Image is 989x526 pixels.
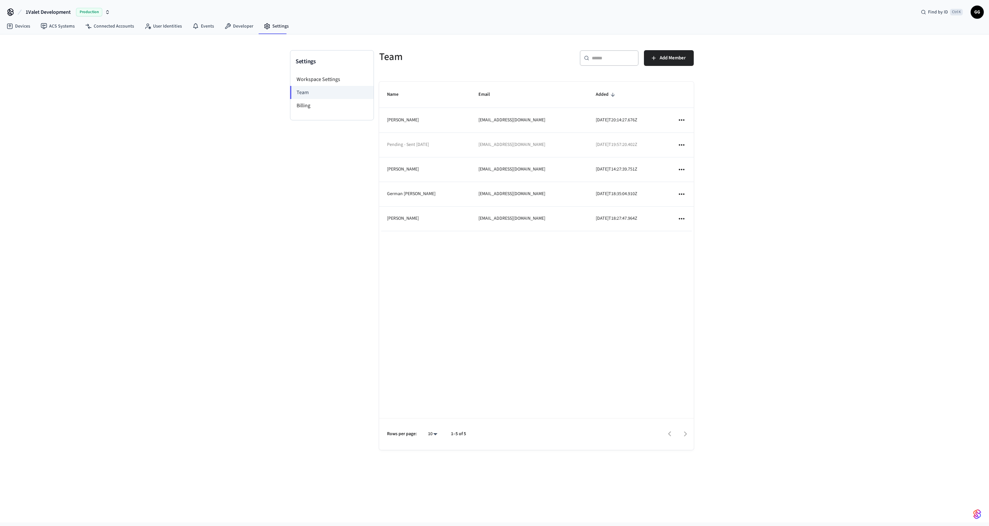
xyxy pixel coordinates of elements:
[219,20,259,32] a: Developer
[379,157,471,182] td: [PERSON_NAME]
[296,57,368,66] h3: Settings
[471,108,588,132] td: [EMAIL_ADDRESS][DOMAIN_NAME]
[471,207,588,231] td: [EMAIL_ADDRESS][DOMAIN_NAME]
[928,9,948,15] span: Find by ID
[26,8,71,16] span: 1Valet Development
[471,133,588,157] td: [EMAIL_ADDRESS][DOMAIN_NAME]
[35,20,80,32] a: ACS Systems
[596,90,617,100] span: Added
[644,50,694,66] button: Add Member
[660,54,686,62] span: Add Member
[588,133,669,157] td: [DATE]T19:57:20.402Z
[973,509,981,519] img: SeamLogoGradient.69752ec5.svg
[379,133,471,157] td: Pending - Sent [DATE]
[471,182,588,207] td: [EMAIL_ADDRESS][DOMAIN_NAME]
[290,99,374,112] li: Billing
[259,20,294,32] a: Settings
[290,73,374,86] li: Workspace Settings
[187,20,219,32] a: Events
[290,86,374,99] li: Team
[387,90,407,100] span: Name
[478,90,498,100] span: Email
[916,6,968,18] div: Find by IDCtrl K
[379,182,471,207] td: German [PERSON_NAME]
[425,429,440,439] div: 10
[379,108,471,132] td: [PERSON_NAME]
[387,431,417,437] p: Rows per page:
[1,20,35,32] a: Devices
[471,157,588,182] td: [EMAIL_ADDRESS][DOMAIN_NAME]
[588,182,669,207] td: [DATE]T18:35:04.910Z
[80,20,139,32] a: Connected Accounts
[950,9,963,15] span: Ctrl K
[971,6,983,18] span: GG
[379,82,694,231] table: sticky table
[379,207,471,231] td: [PERSON_NAME]
[451,431,466,437] p: 1–5 of 5
[588,207,669,231] td: [DATE]T18:27:47.964Z
[971,6,984,19] button: GG
[588,157,669,182] td: [DATE]T14:27:39.751Z
[139,20,187,32] a: User Identities
[76,8,102,16] span: Production
[379,50,533,64] h5: Team
[588,108,669,132] td: [DATE]T20:14:27.676Z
